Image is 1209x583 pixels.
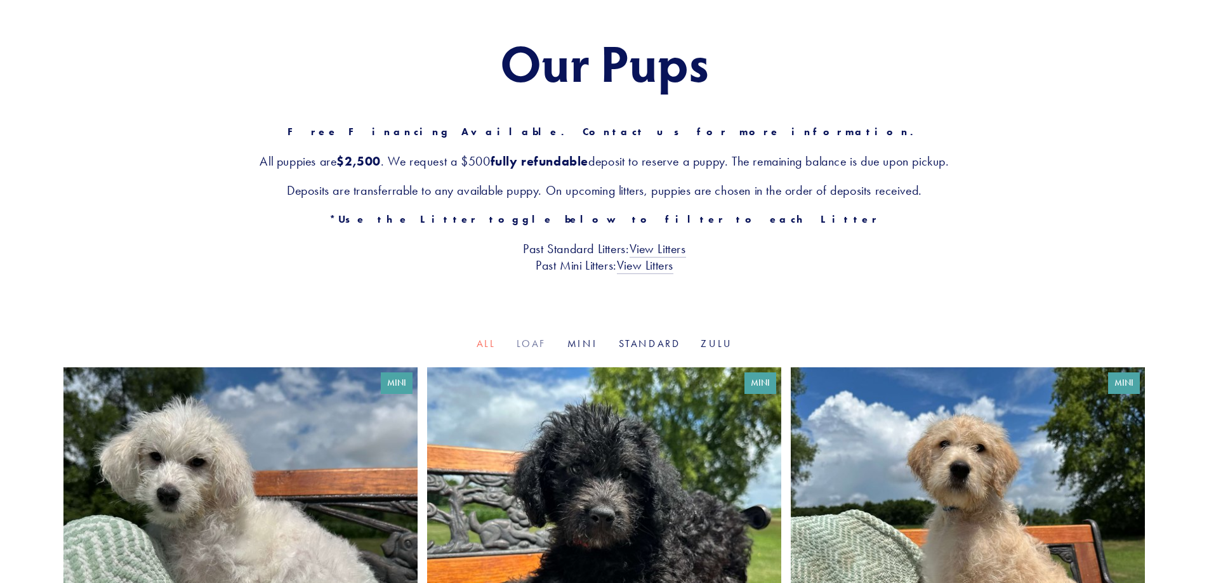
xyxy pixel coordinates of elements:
[567,337,598,350] a: Mini
[329,213,880,225] strong: *Use the Litter toggle below to filter to each Litter
[491,154,589,169] strong: fully refundable
[287,126,922,138] strong: Free Financing Available. Contact us for more information.
[63,34,1146,90] h1: Our Pups
[701,337,732,350] a: Zulu
[630,241,686,258] a: View Litters
[517,337,547,350] a: Loaf
[63,240,1146,273] h3: Past Standard Litters: Past Mini Litters:
[477,337,496,350] a: All
[336,154,381,169] strong: $2,500
[619,337,681,350] a: Standard
[617,258,673,274] a: View Litters
[63,153,1146,169] h3: All puppies are . We request a $500 deposit to reserve a puppy. The remaining balance is due upon...
[63,182,1146,199] h3: Deposits are transferrable to any available puppy. On upcoming litters, puppies are chosen in the...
